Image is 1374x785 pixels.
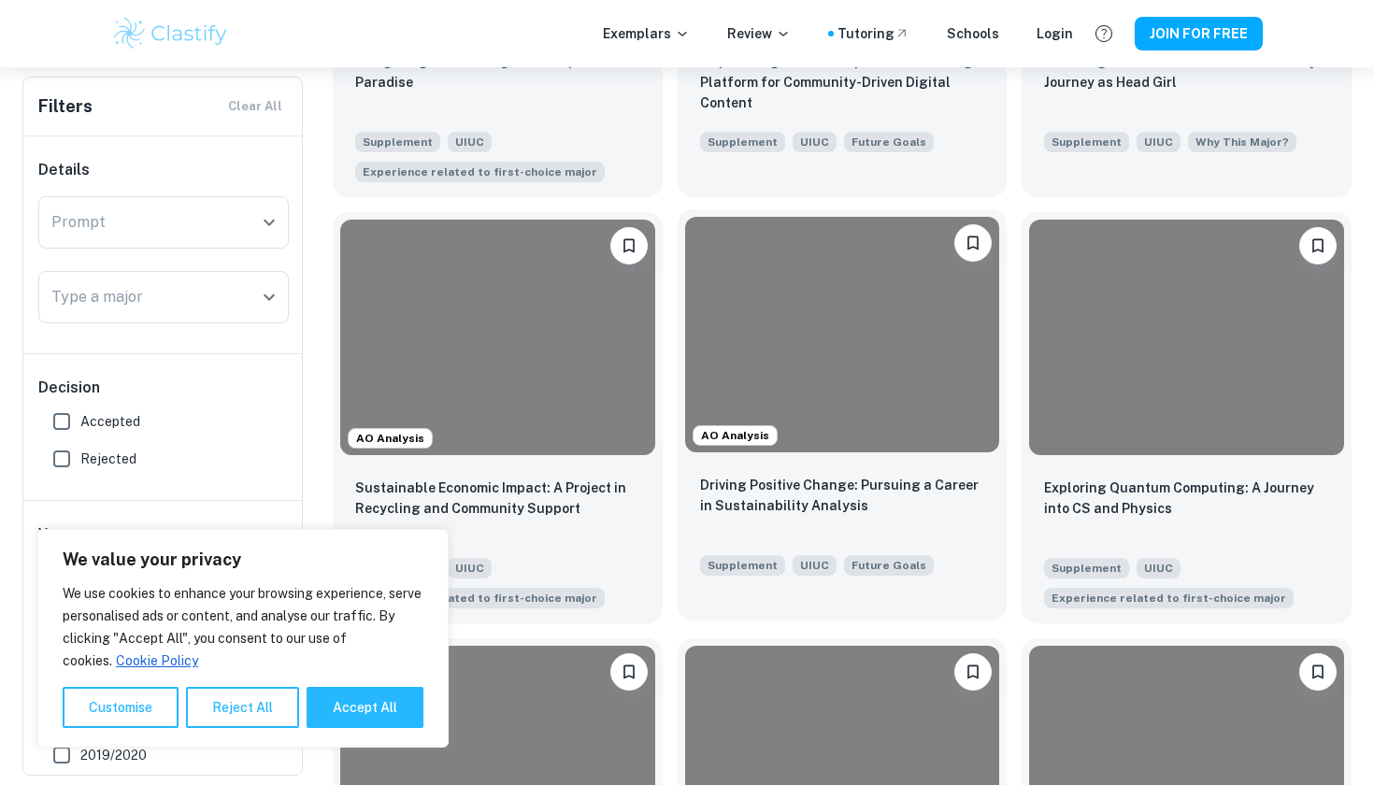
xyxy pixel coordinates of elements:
[333,212,663,623] a: AO AnalysisPlease log in to bookmark exemplarsSustainable Economic Impact: A Project in Recycling...
[1044,132,1129,152] span: Supplement
[694,427,777,444] span: AO Analysis
[38,523,289,546] h6: Year
[700,51,985,113] p: Empowering Cultural Expression: Building a Platform for Community-Driven Digital Content
[954,224,992,262] button: Please log in to bookmark exemplars
[844,553,934,576] span: Describe your personal and/or career goals after graduating from UIUC and how your selected first...
[115,652,199,669] a: Cookie Policy
[1088,18,1120,50] button: Help and Feedback
[700,555,785,576] span: Supplement
[727,23,791,44] p: Review
[1044,51,1329,93] p: Realizing the Value of Communication: My Journey as Head Girl
[256,284,282,310] button: Open
[1037,23,1073,44] a: Login
[355,586,605,608] span: Explain, in detail, an experience you've had in the past 3 to 4 years related to your first-choic...
[678,212,1008,623] a: AO AnalysisPlease log in to bookmark exemplarsDriving Positive Change: Pursuing a Career in Susta...
[1137,132,1181,152] span: UIUC
[837,23,909,44] a: Tutoring
[1052,590,1286,607] span: Experience related to first-choice major
[111,15,230,52] img: Clastify logo
[38,377,289,399] h6: Decision
[63,549,423,571] p: We value your privacy
[700,132,785,152] span: Supplement
[844,130,934,152] span: Describe your personal and/or career goals after graduating from UIUC and how your selected first...
[954,653,992,691] button: Please log in to bookmark exemplars
[363,164,597,180] span: Experience related to first-choice major
[349,430,432,447] span: AO Analysis
[355,132,440,152] span: Supplement
[307,687,423,728] button: Accept All
[37,529,449,748] div: We value your privacy
[63,687,179,728] button: Customise
[38,93,93,120] h6: Filters
[603,23,690,44] p: Exemplars
[1044,558,1129,578] span: Supplement
[852,134,926,150] span: Future Goals
[852,557,926,574] span: Future Goals
[355,478,640,519] p: Sustainable Economic Impact: A Project in Recycling and Community Support
[1044,478,1329,519] p: Exploring Quantum Computing: A Journey into CS and Physics
[63,582,423,672] p: We use cookies to enhance your browsing experience, serve personalised ads or content, and analys...
[610,653,648,691] button: Please log in to bookmark exemplars
[1044,586,1294,608] span: Explain, in detail, an experience you've had in the past 3 to 4 years related to your first-choic...
[448,132,492,152] span: UIUC
[80,745,147,765] span: 2019/2020
[947,23,999,44] a: Schools
[1135,17,1263,50] button: JOIN FOR FREE
[1195,134,1289,150] span: Why This Major?
[793,132,837,152] span: UIUC
[355,160,605,182] span: Explain, in detail, an experience you've had in the past 3 to 4 years related to your first-choic...
[448,558,492,578] span: UIUC
[1299,227,1337,264] button: Please log in to bookmark exemplars
[80,449,136,469] span: Rejected
[700,475,985,516] p: Driving Positive Change: Pursuing a Career in Sustainability Analysis
[186,687,299,728] button: Reject All
[610,227,648,264] button: Please log in to bookmark exemplars
[80,411,140,432] span: Accepted
[256,209,282,235] button: Open
[38,159,289,181] h6: Details
[1188,130,1296,152] span: You have selected a second-choice major. Please explain your interest in that major or your overa...
[1022,212,1352,623] a: Please log in to bookmark exemplarsExploring Quantum Computing: A Journey into CS and PhysicsSupp...
[793,555,837,576] span: UIUC
[1137,558,1181,578] span: UIUC
[355,51,640,93] p: Navigating the Evolving Landscape of Drift Paradise
[1299,653,1337,691] button: Please log in to bookmark exemplars
[363,590,597,607] span: Experience related to first-choice major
